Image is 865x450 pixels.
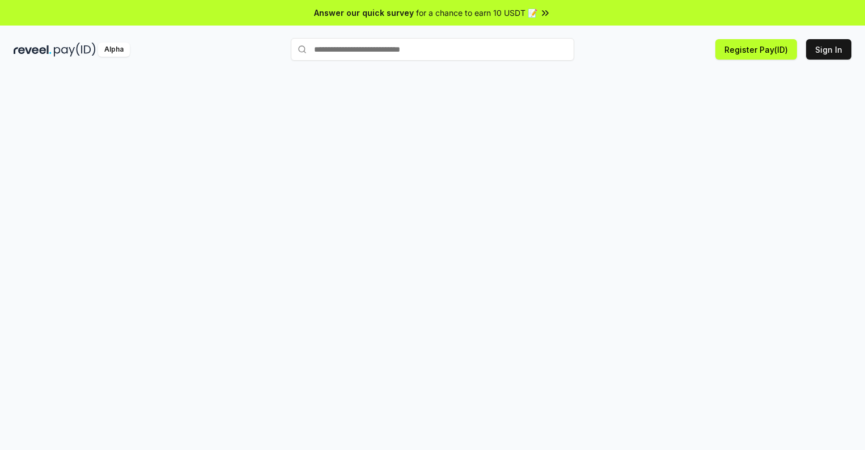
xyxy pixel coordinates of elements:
[14,43,52,57] img: reveel_dark
[806,39,851,60] button: Sign In
[715,39,797,60] button: Register Pay(ID)
[98,43,130,57] div: Alpha
[314,7,414,19] span: Answer our quick survey
[416,7,537,19] span: for a chance to earn 10 USDT 📝
[54,43,96,57] img: pay_id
